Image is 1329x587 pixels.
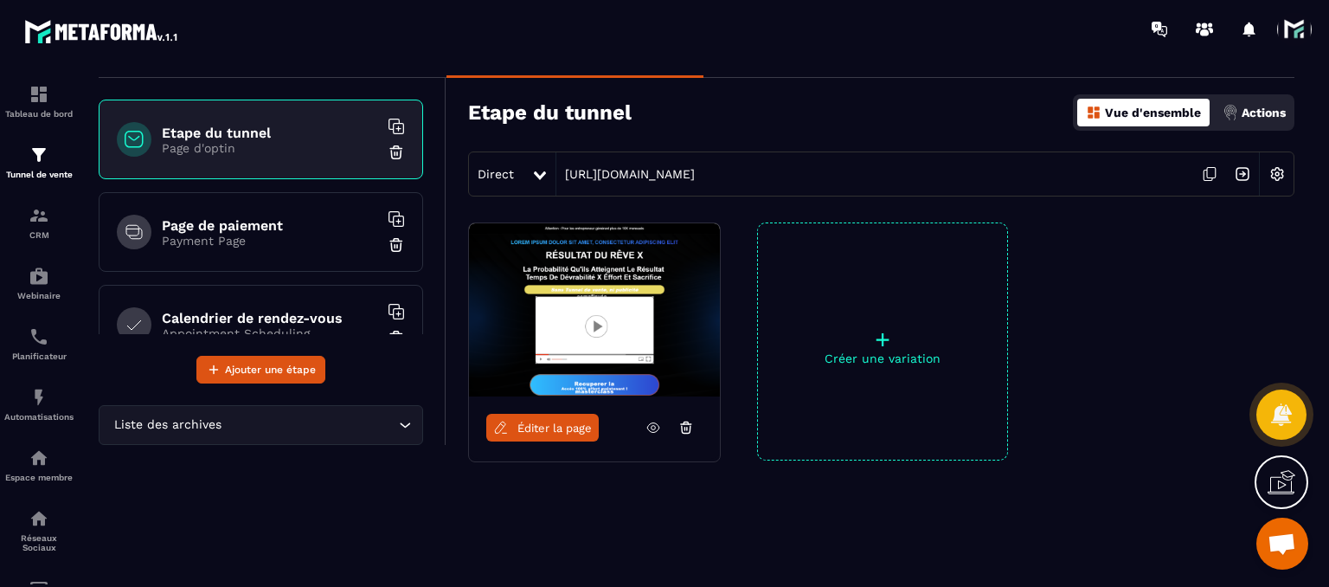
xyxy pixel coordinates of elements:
h6: Calendrier de rendez-vous [162,310,378,326]
img: dashboard-orange.40269519.svg [1086,105,1101,120]
p: Tableau de bord [4,109,74,119]
p: Créer une variation [758,352,1007,365]
a: schedulerschedulerPlanificateur [4,313,74,374]
img: formation [29,145,49,165]
img: setting-w.858f3a88.svg [1261,158,1294,190]
h6: Etape du tunnel [162,125,378,141]
a: social-networksocial-networkRéseaux Sociaux [4,495,74,565]
p: + [758,327,1007,352]
img: formation [29,84,49,105]
img: image [469,223,720,397]
img: formation [29,205,49,226]
span: Ajouter une étape [225,361,316,378]
p: Vue d'ensemble [1105,106,1201,119]
img: trash [388,236,405,254]
span: Éditer la page [517,422,592,435]
h6: Page de paiement [162,217,378,234]
img: logo [24,16,180,47]
p: CRM [4,230,74,240]
p: Actions [1242,106,1286,119]
img: automations [29,387,49,408]
span: Liste des archives [110,416,225,435]
a: [URL][DOMAIN_NAME] [556,167,695,181]
p: Automatisations [4,412,74,422]
a: automationsautomationsEspace membre [4,435,74,495]
a: automationsautomationsWebinaire [4,253,74,313]
a: Ouvrir le chat [1256,518,1308,570]
p: Planificateur [4,352,74,361]
img: trash [388,144,405,161]
p: Payment Page [162,234,378,248]
button: Ajouter une étape [196,356,325,384]
p: Réseaux Sociaux [4,533,74,552]
img: automations [29,266,49,287]
img: trash [388,329,405,346]
img: scheduler [29,326,49,347]
p: Tunnel de vente [4,170,74,179]
a: formationformationCRM [4,192,74,253]
img: social-network [29,508,49,529]
p: Page d'optin [162,141,378,155]
img: actions.d6e523a2.png [1223,105,1238,120]
a: formationformationTunnel de vente [4,132,74,192]
p: Espace membre [4,473,74,482]
p: Webinaire [4,291,74,300]
a: Éditer la page [486,414,599,442]
img: arrow-next.bcc2205e.svg [1226,158,1259,190]
input: Search for option [225,416,395,435]
img: automations [29,448,49,468]
a: formationformationTableau de bord [4,71,74,132]
span: Direct [478,167,514,181]
div: Search for option [99,405,423,445]
h3: Etape du tunnel [468,100,632,125]
p: Appointment Scheduling [162,326,378,340]
a: automationsautomationsAutomatisations [4,374,74,435]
